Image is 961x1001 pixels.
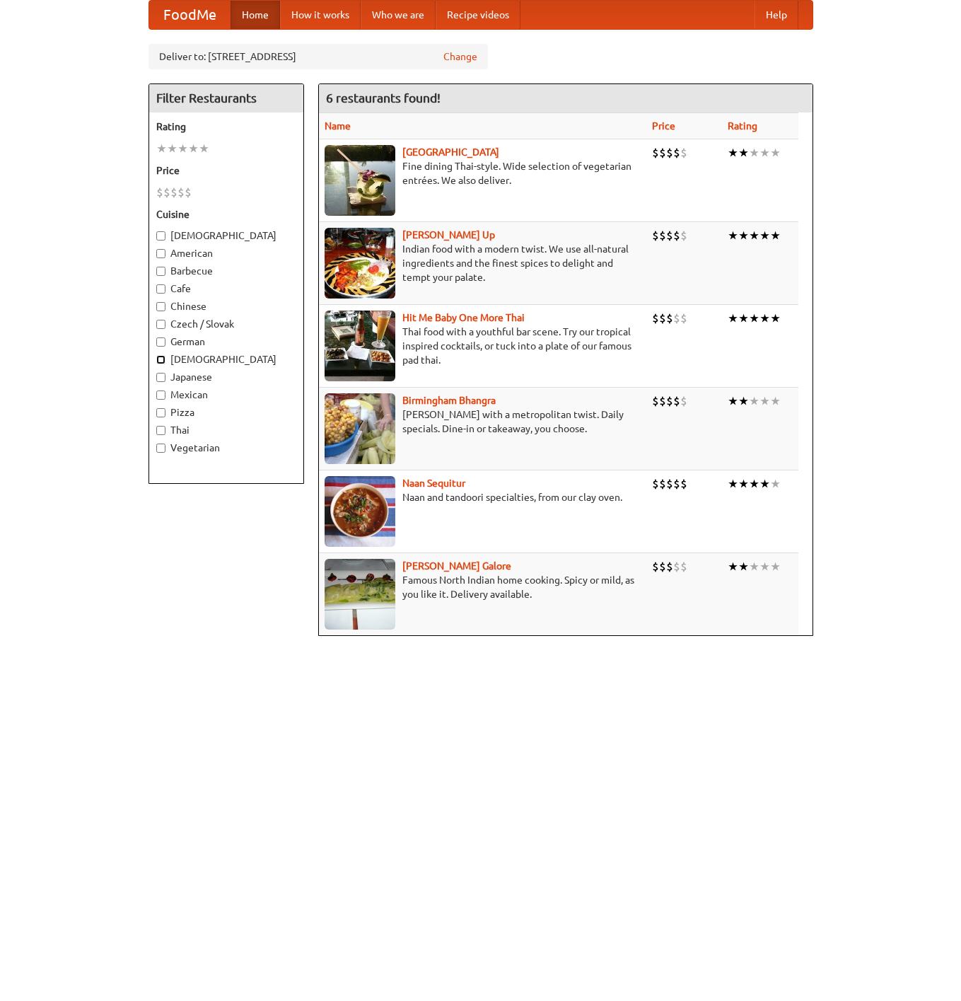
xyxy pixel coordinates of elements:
label: Japanese [156,370,296,384]
li: ★ [738,393,749,409]
li: ★ [759,559,770,574]
input: Thai [156,426,165,435]
img: currygalore.jpg [325,559,395,630]
li: ★ [728,559,738,574]
label: Czech / Slovak [156,317,296,331]
label: [DEMOGRAPHIC_DATA] [156,228,296,243]
a: How it works [280,1,361,29]
p: Fine dining Thai-style. Wide selection of vegetarian entrées. We also deliver. [325,159,641,187]
a: FoodMe [149,1,231,29]
li: $ [659,311,666,326]
a: Rating [728,120,757,132]
label: Pizza [156,405,296,420]
label: Chinese [156,299,296,313]
li: $ [673,228,680,243]
li: $ [680,145,687,161]
li: ★ [749,393,759,409]
li: $ [666,228,673,243]
h5: Price [156,163,296,178]
li: ★ [177,141,188,156]
a: [GEOGRAPHIC_DATA] [402,146,499,158]
li: $ [680,311,687,326]
img: naansequitur.jpg [325,476,395,547]
p: [PERSON_NAME] with a metropolitan twist. Daily specials. Dine-in or takeaway, you choose. [325,407,641,436]
label: American [156,246,296,260]
li: ★ [728,476,738,492]
li: ★ [199,141,209,156]
img: babythai.jpg [325,311,395,381]
li: $ [652,228,659,243]
li: $ [652,311,659,326]
li: ★ [770,476,781,492]
input: Japanese [156,373,165,382]
li: ★ [728,393,738,409]
a: Naan Sequitur [402,478,465,489]
input: Mexican [156,390,165,400]
img: bhangra.jpg [325,393,395,464]
li: ★ [770,228,781,243]
a: Change [443,50,477,64]
li: $ [666,476,673,492]
label: Thai [156,423,296,437]
li: ★ [759,145,770,161]
a: [PERSON_NAME] Up [402,229,495,241]
label: Barbecue [156,264,296,278]
li: $ [666,145,673,161]
p: Indian food with a modern twist. We use all-natural ingredients and the finest spices to delight ... [325,242,641,284]
a: Recipe videos [436,1,520,29]
li: $ [156,185,163,200]
li: ★ [738,311,749,326]
label: Mexican [156,388,296,402]
li: $ [666,559,673,574]
a: Price [652,120,675,132]
li: $ [659,476,666,492]
li: ★ [167,141,177,156]
li: $ [666,393,673,409]
li: ★ [728,228,738,243]
li: $ [673,559,680,574]
li: ★ [770,559,781,574]
li: $ [652,393,659,409]
li: $ [659,145,666,161]
li: $ [680,476,687,492]
input: Pizza [156,408,165,417]
li: ★ [728,311,738,326]
li: ★ [770,145,781,161]
li: ★ [759,228,770,243]
a: Birmingham Bhangra [402,395,496,406]
li: $ [680,228,687,243]
a: Home [231,1,280,29]
ng-pluralize: 6 restaurants found! [326,91,441,105]
li: ★ [749,476,759,492]
li: ★ [156,141,167,156]
input: Cafe [156,284,165,294]
li: ★ [759,311,770,326]
li: ★ [738,559,749,574]
li: ★ [738,476,749,492]
input: German [156,337,165,347]
li: $ [680,393,687,409]
li: ★ [738,228,749,243]
li: ★ [188,141,199,156]
b: [PERSON_NAME] Galore [402,560,511,572]
li: ★ [770,311,781,326]
input: Chinese [156,302,165,311]
label: [DEMOGRAPHIC_DATA] [156,352,296,366]
p: Famous North Indian home cooking. Spicy or mild, as you like it. Delivery available. [325,573,641,601]
img: satay.jpg [325,145,395,216]
li: $ [163,185,170,200]
li: $ [652,559,659,574]
p: Thai food with a youthful bar scene. Try our tropical inspired cocktails, or tuck into a plate of... [325,325,641,367]
img: curryup.jpg [325,228,395,299]
li: ★ [759,393,770,409]
li: $ [659,393,666,409]
li: $ [666,311,673,326]
h4: Filter Restaurants [149,84,303,112]
li: $ [659,228,666,243]
input: Czech / Slovak [156,320,165,329]
li: $ [652,145,659,161]
li: ★ [749,228,759,243]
